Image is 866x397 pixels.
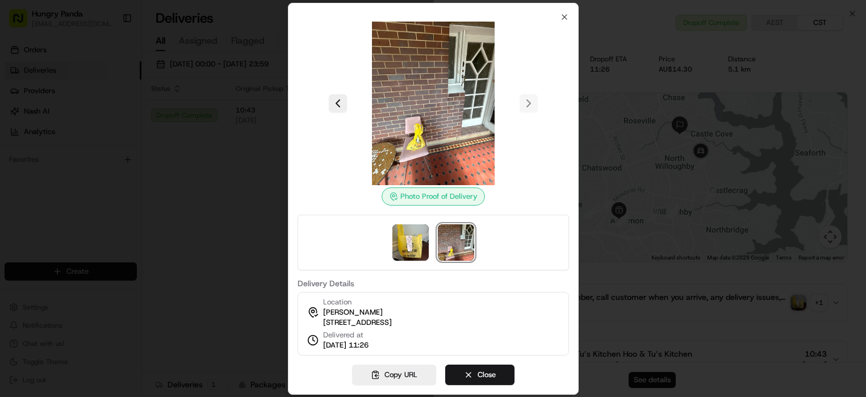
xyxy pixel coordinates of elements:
div: Photo Proof of Delivery [382,187,485,206]
span: Delivered at [323,330,369,340]
span: Location [323,297,352,307]
img: photo_proof_of_delivery image [352,22,515,185]
img: photo_proof_of_delivery image [438,224,474,261]
img: photo_proof_of_pickup image [392,224,429,261]
button: Copy URL [352,365,436,385]
span: [STREET_ADDRESS] [323,317,392,328]
span: [DATE] 11:26 [323,340,369,350]
button: Close [445,365,514,385]
span: [PERSON_NAME] [323,307,383,317]
label: Delivery Details [298,279,569,287]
